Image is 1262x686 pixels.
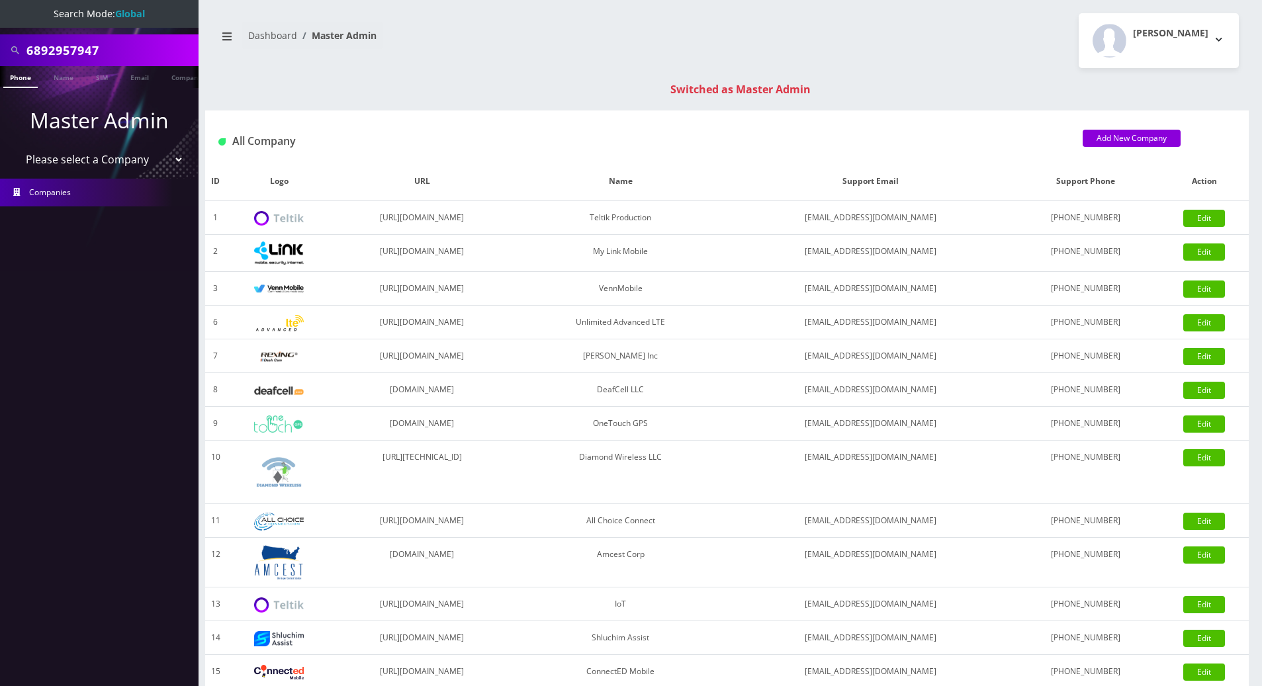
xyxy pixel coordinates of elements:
[218,81,1262,97] div: Switched as Master Admin
[332,162,512,201] th: URL
[1183,280,1225,298] a: Edit
[254,513,304,531] img: All Choice Connect
[1183,210,1225,227] a: Edit
[729,272,1011,306] td: [EMAIL_ADDRESS][DOMAIN_NAME]
[1183,415,1225,433] a: Edit
[332,621,512,655] td: [URL][DOMAIN_NAME]
[1011,373,1159,407] td: [PHONE_NUMBER]
[512,162,729,201] th: Name
[205,504,226,538] td: 11
[205,235,226,272] td: 2
[1133,28,1208,39] h2: [PERSON_NAME]
[332,373,512,407] td: [DOMAIN_NAME]
[512,538,729,587] td: Amcest Corp
[1183,596,1225,613] a: Edit
[254,211,304,226] img: Teltik Production
[512,621,729,655] td: Shluchim Assist
[729,504,1011,538] td: [EMAIL_ADDRESS][DOMAIN_NAME]
[729,373,1011,407] td: [EMAIL_ADDRESS][DOMAIN_NAME]
[1183,513,1225,530] a: Edit
[512,587,729,621] td: IoT
[254,351,304,363] img: Rexing Inc
[165,66,209,87] a: Company
[332,339,512,373] td: [URL][DOMAIN_NAME]
[205,621,226,655] td: 14
[1159,162,1249,201] th: Action
[54,7,145,20] span: Search Mode:
[729,306,1011,339] td: [EMAIL_ADDRESS][DOMAIN_NAME]
[729,339,1011,373] td: [EMAIL_ADDRESS][DOMAIN_NAME]
[205,339,226,373] td: 7
[218,138,226,146] img: All Company
[332,407,512,441] td: [DOMAIN_NAME]
[1183,449,1225,466] a: Edit
[1011,235,1159,272] td: [PHONE_NUMBER]
[254,597,304,613] img: IoT
[1183,382,1225,399] a: Edit
[1183,630,1225,647] a: Edit
[1083,130,1181,147] a: Add New Company
[254,447,304,497] img: Diamond Wireless LLC
[729,407,1011,441] td: [EMAIL_ADDRESS][DOMAIN_NAME]
[1011,621,1159,655] td: [PHONE_NUMBER]
[205,407,226,441] td: 9
[297,28,377,42] li: Master Admin
[512,504,729,538] td: All Choice Connect
[3,66,38,88] a: Phone
[729,587,1011,621] td: [EMAIL_ADDRESS][DOMAIN_NAME]
[205,272,226,306] td: 3
[205,373,226,407] td: 8
[1011,407,1159,441] td: [PHONE_NUMBER]
[124,66,156,87] a: Email
[729,621,1011,655] td: [EMAIL_ADDRESS][DOMAIN_NAME]
[729,235,1011,272] td: [EMAIL_ADDRESS][DOMAIN_NAME]
[215,22,717,60] nav: breadcrumb
[1183,546,1225,564] a: Edit
[29,187,71,198] span: Companies
[332,201,512,235] td: [URL][DOMAIN_NAME]
[1011,272,1159,306] td: [PHONE_NUMBER]
[205,306,226,339] td: 6
[1011,339,1159,373] td: [PHONE_NUMBER]
[89,66,114,87] a: SIM
[254,415,304,433] img: OneTouch GPS
[729,441,1011,504] td: [EMAIL_ADDRESS][DOMAIN_NAME]
[332,538,512,587] td: [DOMAIN_NAME]
[205,162,226,201] th: ID
[1011,201,1159,235] td: [PHONE_NUMBER]
[218,135,1063,148] h1: All Company
[254,665,304,679] img: ConnectED Mobile
[254,315,304,331] img: Unlimited Advanced LTE
[512,201,729,235] td: Teltik Production
[1011,162,1159,201] th: Support Phone
[332,306,512,339] td: [URL][DOMAIN_NAME]
[1183,243,1225,261] a: Edit
[332,504,512,538] td: [URL][DOMAIN_NAME]
[512,235,729,272] td: My Link Mobile
[1011,441,1159,504] td: [PHONE_NUMBER]
[254,284,304,294] img: VennMobile
[47,66,80,87] a: Name
[254,241,304,265] img: My Link Mobile
[254,386,304,395] img: DeafCell LLC
[115,7,145,20] strong: Global
[1011,306,1159,339] td: [PHONE_NUMBER]
[512,373,729,407] td: DeafCell LLC
[729,538,1011,587] td: [EMAIL_ADDRESS][DOMAIN_NAME]
[1183,314,1225,331] a: Edit
[205,201,226,235] td: 1
[1079,13,1239,68] button: [PERSON_NAME]
[332,587,512,621] td: [URL][DOMAIN_NAME]
[512,306,729,339] td: Unlimited Advanced LTE
[1183,664,1225,681] a: Edit
[729,162,1011,201] th: Support Email
[26,38,195,63] input: Search All Companies
[205,587,226,621] td: 13
[1011,504,1159,538] td: [PHONE_NUMBER]
[1011,587,1159,621] td: [PHONE_NUMBER]
[226,162,332,201] th: Logo
[332,235,512,272] td: [URL][DOMAIN_NAME]
[729,201,1011,235] td: [EMAIL_ADDRESS][DOMAIN_NAME]
[205,538,226,587] td: 12
[512,339,729,373] td: [PERSON_NAME] Inc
